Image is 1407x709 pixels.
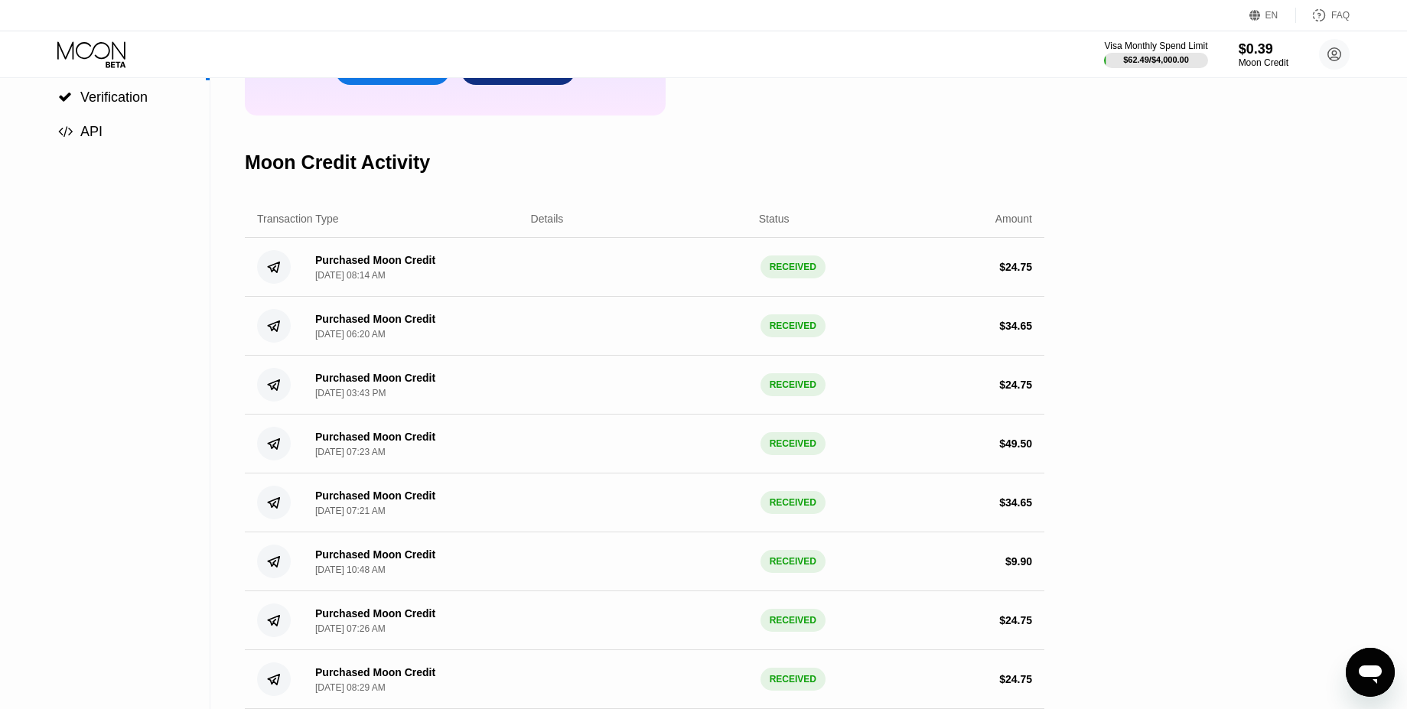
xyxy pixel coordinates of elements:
div: Purchased Moon Credit [315,372,435,384]
div: Details [531,213,564,225]
div: $0.39Moon Credit [1239,41,1288,68]
div: $ 34.65 [999,496,1032,509]
div: $0.39 [1239,41,1288,57]
div: Moon Credit Activity [245,151,430,174]
div: RECEIVED [760,432,826,455]
div: [DATE] 08:14 AM [315,270,386,281]
span:  [58,90,72,104]
div: [DATE] 08:29 AM [315,682,386,693]
div: RECEIVED [760,609,826,632]
div: $ 9.90 [1005,555,1032,568]
span:  [58,125,73,138]
div: [DATE] 07:21 AM [315,506,386,516]
div: $62.49 / $4,000.00 [1123,55,1189,64]
div:  [57,90,73,104]
span: API [80,124,103,139]
div: Moon Credit [1239,57,1288,68]
div: RECEIVED [760,255,826,278]
div: Amount [995,213,1032,225]
div: Purchased Moon Credit [315,607,435,620]
div: FAQ [1331,10,1350,21]
div: $ 49.50 [999,437,1032,450]
div: FAQ [1296,8,1350,23]
div: Visa Monthly Spend Limit [1104,41,1207,51]
div:  [57,125,73,138]
div: [DATE] 07:26 AM [315,623,386,634]
div: RECEIVED [760,491,826,514]
div: $ 34.65 [999,320,1032,332]
div: $ 24.75 [999,673,1032,685]
div: Purchased Moon Credit [315,666,435,678]
div: RECEIVED [760,314,826,337]
div: Purchased Moon Credit [315,254,435,266]
div: EN [1249,8,1296,23]
div: [DATE] 03:43 PM [315,388,386,398]
div: Purchased Moon Credit [315,431,435,443]
div: [DATE] 06:20 AM [315,329,386,340]
div: Purchased Moon Credit [315,489,435,502]
span: Verification [80,89,148,105]
div: RECEIVED [760,668,826,691]
div: Purchased Moon Credit [315,313,435,325]
div: $ 24.75 [999,261,1032,273]
div: RECEIVED [760,373,826,396]
div: [DATE] 10:48 AM [315,564,386,575]
div: Status [759,213,790,225]
div: $ 24.75 [999,379,1032,391]
div: $ 24.75 [999,614,1032,626]
div: [DATE] 07:23 AM [315,447,386,457]
div: RECEIVED [760,550,826,573]
div: Visa Monthly Spend Limit$62.49/$4,000.00 [1104,41,1207,68]
div: Purchased Moon Credit [315,548,435,561]
div: EN [1265,10,1278,21]
div: Transaction Type [257,213,339,225]
iframe: Button to launch messaging window [1346,648,1395,697]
